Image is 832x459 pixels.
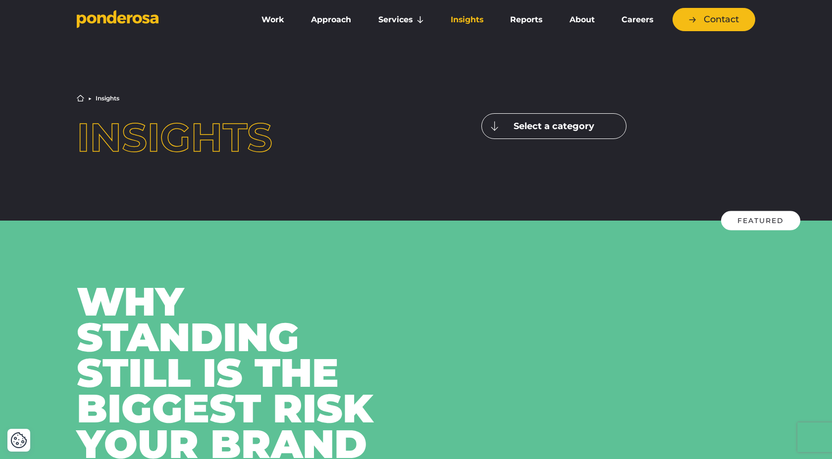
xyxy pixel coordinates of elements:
a: Approach [300,9,363,30]
a: Insights [439,9,495,30]
img: Revisit consent button [10,432,27,449]
a: About [558,9,606,30]
a: Work [250,9,296,30]
a: Services [367,9,435,30]
a: Contact [673,8,755,31]
button: Cookie Settings [10,432,27,449]
li: Insights [96,95,119,101]
li: ▶︎ [88,95,92,101]
a: Go to homepage [77,10,235,30]
span: Insights [77,113,272,161]
div: Featured [721,211,800,230]
a: Reports [499,9,554,30]
button: Select a category [481,113,626,139]
a: Home [77,94,84,102]
a: Careers [610,9,665,30]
